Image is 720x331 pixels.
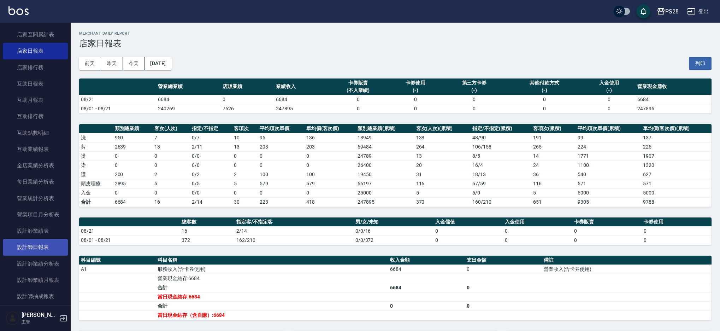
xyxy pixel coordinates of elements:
[79,256,156,265] th: 科目編號
[113,151,153,161] td: 0
[3,108,68,124] a: 互助排行榜
[156,79,221,95] th: 營業總業績
[356,142,414,151] td: 59484
[3,207,68,223] a: 營業項目月分析表
[190,151,232,161] td: 0 / 0
[232,133,258,142] td: 10
[641,142,712,151] td: 225
[3,27,68,43] a: 店家區間累計表
[444,79,505,87] div: 第三方卡券
[641,151,712,161] td: 1907
[433,217,503,227] th: 入金儲值
[6,311,20,325] img: Person
[576,161,641,170] td: 1100
[79,226,180,236] td: 08/21
[3,288,68,304] a: 設計師抽成報表
[8,6,29,15] img: Logo
[414,133,471,142] td: 138
[471,170,531,179] td: 18 / 13
[542,256,712,265] th: 備註
[576,151,641,161] td: 1771
[258,179,305,188] td: 579
[433,236,503,245] td: 0
[531,142,576,151] td: 265
[433,226,503,236] td: 0
[354,217,433,227] th: 男/女/未知
[79,133,113,142] td: 洗
[389,95,442,104] td: 0
[414,151,471,161] td: 13
[636,104,712,113] td: 247895
[3,190,68,207] a: 營業統計分析表
[79,124,712,207] table: a dense table
[442,104,507,113] td: 0
[153,124,190,133] th: 客次(人次)
[471,161,531,170] td: 16 / 4
[156,265,388,274] td: 服務收入(含卡券使用)
[258,142,305,151] td: 203
[79,31,712,36] h2: Merchant Daily Report
[576,188,641,197] td: 5000
[180,217,235,227] th: 總客數
[576,197,641,207] td: 9305
[531,124,576,133] th: 客項次(累積)
[576,170,641,179] td: 540
[641,179,712,188] td: 571
[576,124,641,133] th: 平均項次單價(累積)
[235,236,354,245] td: 162/210
[153,133,190,142] td: 7
[153,197,190,207] td: 16
[471,133,531,142] td: 48 / 90
[113,124,153,133] th: 類別總業績
[689,57,712,70] button: 列印
[258,170,305,179] td: 100
[542,265,712,274] td: 營業收入(含卡券使用)
[636,79,712,95] th: 營業現金應收
[389,104,442,113] td: 0
[3,43,68,59] a: 店家日報表
[305,170,356,179] td: 100
[465,265,542,274] td: 0
[444,87,505,94] div: (-)
[232,170,258,179] td: 2
[79,188,113,197] td: 入金
[641,188,712,197] td: 5000
[232,124,258,133] th: 客項次
[465,256,542,265] th: 支出金額
[258,197,305,207] td: 223
[190,133,232,142] td: 0 / 7
[153,170,190,179] td: 2
[305,142,356,151] td: 203
[258,133,305,142] td: 95
[153,161,190,170] td: 0
[414,188,471,197] td: 5
[654,4,681,19] button: PS28
[327,104,389,113] td: 0
[636,4,650,18] button: save
[414,170,471,179] td: 31
[414,161,471,170] td: 20
[442,95,507,104] td: 0
[356,161,414,170] td: 26400
[190,179,232,188] td: 0 / 5
[3,272,68,288] a: 設計師業績月報表
[641,124,712,133] th: 單均價(客次價)(累積)
[22,312,58,319] h5: [PERSON_NAME]
[684,5,712,18] button: 登出
[503,236,573,245] td: 0
[232,188,258,197] td: 0
[356,179,414,188] td: 66197
[572,236,642,245] td: 0
[232,161,258,170] td: 0
[414,197,471,207] td: 370
[641,133,712,142] td: 137
[305,188,356,197] td: 0
[582,95,636,104] td: 0
[414,142,471,151] td: 264
[113,188,153,197] td: 0
[79,256,712,320] table: a dense table
[190,161,232,170] td: 0 / 0
[232,142,258,151] td: 13
[636,95,712,104] td: 6684
[531,197,576,207] td: 651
